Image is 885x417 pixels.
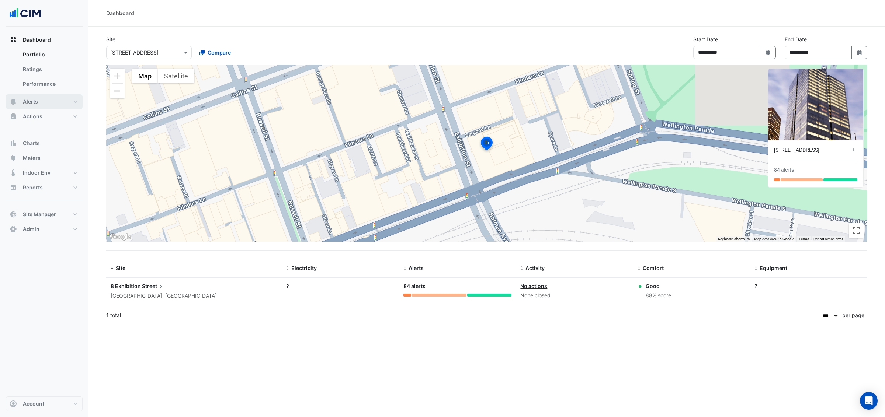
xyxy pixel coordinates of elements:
[403,282,512,291] div: 84 alerts
[860,392,878,410] div: Open Intercom Messenger
[110,84,125,98] button: Zoom out
[6,165,83,180] button: Indoor Env
[108,232,132,242] a: Open this area in Google Maps (opens a new window)
[10,113,17,120] app-icon: Actions
[754,282,863,290] div: ?
[23,98,38,105] span: Alerts
[286,282,395,290] div: ?
[23,154,41,162] span: Meters
[23,140,40,147] span: Charts
[23,113,42,120] span: Actions
[106,35,115,43] label: Site
[646,282,671,290] div: Good
[6,94,83,109] button: Alerts
[813,237,843,241] a: Report a map error
[10,154,17,162] app-icon: Meters
[111,292,277,300] div: [GEOGRAPHIC_DATA], [GEOGRAPHIC_DATA]
[693,35,718,43] label: Start Date
[10,225,17,233] app-icon: Admin
[195,46,236,59] button: Compare
[111,283,141,289] span: 8 Exhibition
[23,225,39,233] span: Admin
[208,49,231,56] span: Compare
[6,109,83,124] button: Actions
[17,62,83,77] a: Ratings
[10,140,17,147] app-icon: Charts
[23,400,44,407] span: Account
[23,169,51,176] span: Indoor Env
[765,49,771,56] fa-icon: Select Date
[799,237,809,241] a: Terms (opens in new tab)
[768,69,863,140] img: 8 Exhibition Street
[6,136,83,151] button: Charts
[6,396,83,411] button: Account
[6,207,83,222] button: Site Manager
[142,282,164,290] span: Street
[643,265,664,271] span: Comfort
[6,47,83,94] div: Dashboard
[6,151,83,165] button: Meters
[10,36,17,43] app-icon: Dashboard
[17,47,83,62] a: Portfolio
[10,98,17,105] app-icon: Alerts
[525,265,545,271] span: Activity
[6,32,83,47] button: Dashboard
[17,77,83,91] a: Performance
[754,237,794,241] span: Map data ©2025 Google
[291,265,317,271] span: Electricity
[158,69,194,83] button: Show satellite imagery
[479,136,495,153] img: site-pin-selected.svg
[520,291,629,300] div: None closed
[116,265,125,271] span: Site
[10,169,17,176] app-icon: Indoor Env
[108,232,132,242] img: Google
[520,283,547,289] a: No actions
[774,146,850,154] div: [STREET_ADDRESS]
[646,291,671,300] div: 88% score
[856,49,863,56] fa-icon: Select Date
[849,223,864,238] button: Toggle fullscreen view
[409,265,424,271] span: Alerts
[785,35,807,43] label: End Date
[23,211,56,218] span: Site Manager
[774,166,794,174] div: 84 alerts
[6,180,83,195] button: Reports
[10,211,17,218] app-icon: Site Manager
[842,312,864,318] span: per page
[23,184,43,191] span: Reports
[23,36,51,43] span: Dashboard
[106,9,134,17] div: Dashboard
[718,236,750,242] button: Keyboard shortcuts
[110,69,125,83] button: Zoom in
[760,265,787,271] span: Equipment
[132,69,158,83] button: Show street map
[9,6,42,21] img: Company Logo
[106,306,819,325] div: 1 total
[6,222,83,236] button: Admin
[10,184,17,191] app-icon: Reports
